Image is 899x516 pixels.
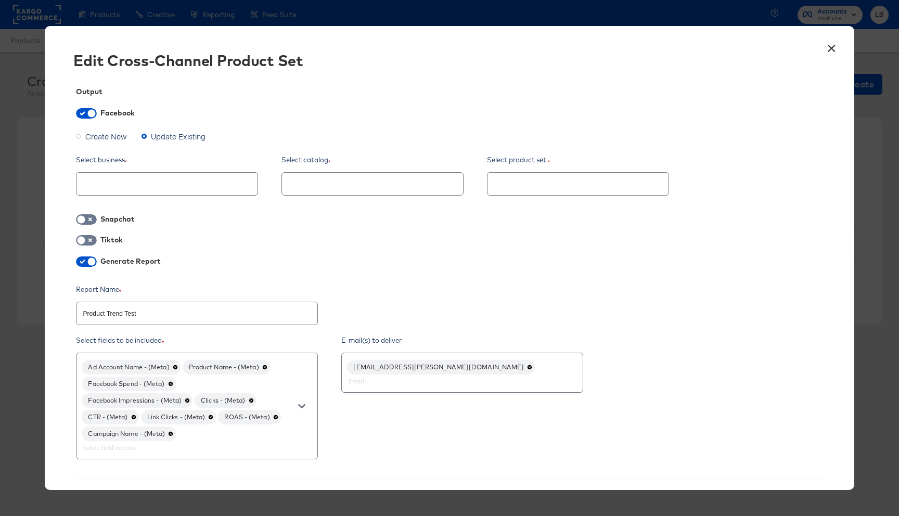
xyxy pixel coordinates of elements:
[82,414,134,420] span: CTR - (Meta)
[195,397,251,404] span: Clicks - (Meta)
[82,377,175,391] div: Facebook Spend - (Meta)
[82,427,176,441] div: Campaign Name - (Meta)
[76,155,274,165] div: Select business
[76,298,317,320] input: Name
[218,414,276,420] span: ROAS - (Meta)
[341,336,599,345] div: E-mail(s) to deliver
[81,442,284,454] input: Select field metrics
[76,87,823,96] div: Output
[82,397,188,404] span: Facebook Impressions - (Meta)
[76,336,333,345] div: Select fields to be included
[281,155,479,165] div: Select catalog
[100,236,124,244] div: Tiktok
[76,285,333,294] div: Report Name
[487,155,685,165] div: Select product set
[823,36,841,55] button: ×
[218,410,280,424] div: ROAS - (Meta)
[82,393,192,408] div: Facebook Impressions - (Meta)
[82,381,171,387] span: Facebook Spend - (Meta)
[82,431,171,437] span: Campaign Name - (Meta)
[195,393,256,408] div: Clicks - (Meta)
[347,360,535,375] div: [EMAIL_ADDRESS][PERSON_NAME][DOMAIN_NAME]
[73,52,303,69] div: Edit Cross-Channel Product Set
[100,215,136,223] div: Snapchat
[85,131,127,141] span: Create New
[141,414,212,420] span: Link Clicks - (Meta)
[151,131,206,141] span: Update Existing
[100,257,160,265] div: Generate Report
[141,410,216,424] div: Link Clicks - (Meta)
[183,364,265,370] span: Product Name - (Meta)
[100,109,136,117] div: Facebook
[346,376,549,388] input: Email
[82,364,175,370] span: Ad Account Name - (Meta)
[183,360,270,375] div: Product Name - (Meta)
[82,410,138,424] div: CTR - (Meta)
[82,360,180,375] div: Ad Account Name - (Meta)
[294,398,310,414] button: Open
[347,364,530,370] span: [EMAIL_ADDRESS][PERSON_NAME][DOMAIN_NAME]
